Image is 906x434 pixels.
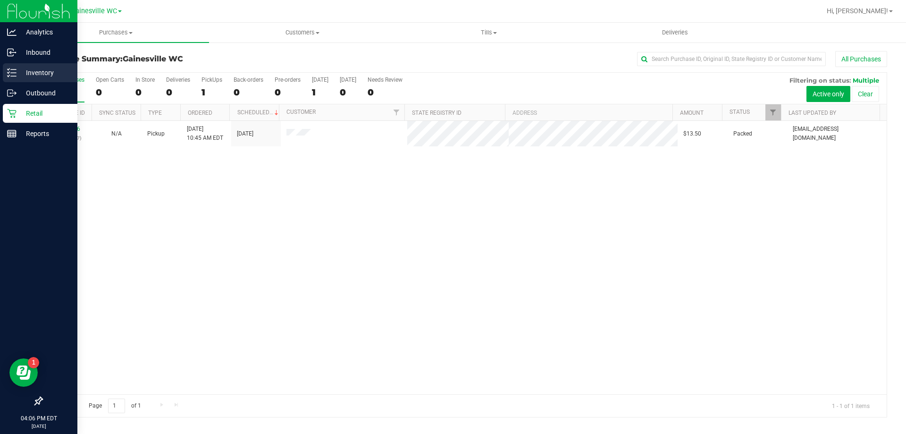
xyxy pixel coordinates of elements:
div: 1 [312,87,328,98]
div: Deliveries [166,77,190,83]
span: Multiple [853,77,879,84]
span: 1 - 1 of 1 items [824,399,877,413]
a: Amount [680,110,704,116]
button: Clear [852,86,879,102]
div: 0 [275,87,301,98]
button: All Purchases [835,51,887,67]
iframe: Resource center [9,358,38,387]
span: [DATE] 10:45 AM EDT [187,125,223,143]
span: Hi, [PERSON_NAME]! [827,7,888,15]
div: Pre-orders [275,77,301,83]
a: Customers [209,23,395,43]
button: N/A [111,129,122,138]
div: [DATE] [340,77,356,83]
span: [EMAIL_ADDRESS][DOMAIN_NAME] [793,125,881,143]
div: Needs Review [368,77,403,83]
iframe: Resource center unread badge [28,357,39,368]
a: Deliveries [582,23,768,43]
a: Customer [286,109,316,115]
p: [DATE] [4,423,73,430]
inline-svg: Reports [7,129,17,138]
span: Gainesville WC [123,54,183,63]
span: Tills [396,28,581,37]
a: Filter [389,104,404,120]
a: Last Updated By [789,110,836,116]
span: Pickup [147,129,165,138]
inline-svg: Inbound [7,48,17,57]
th: Address [505,104,672,121]
button: Active only [806,86,850,102]
span: Gainesville WC [71,7,117,15]
h3: Purchase Summary: [42,55,323,63]
span: Deliveries [649,28,701,37]
inline-svg: Analytics [7,27,17,37]
span: Not Applicable [111,130,122,137]
p: Inbound [17,47,73,58]
input: 1 [108,399,125,413]
span: Customers [210,28,395,37]
inline-svg: Retail [7,109,17,118]
span: Packed [733,129,752,138]
inline-svg: Outbound [7,88,17,98]
a: Type [148,110,162,116]
div: Open Carts [96,77,124,83]
div: 0 [166,87,190,98]
div: 0 [368,87,403,98]
p: Analytics [17,26,73,38]
p: Reports [17,128,73,139]
span: Purchases [23,28,209,37]
span: [DATE] [237,129,253,138]
a: 12018936 [54,126,80,132]
a: Ordered [188,110,212,116]
a: Purchases [23,23,209,43]
div: [DATE] [312,77,328,83]
p: Outbound [17,87,73,99]
a: State Registry ID [412,110,461,116]
div: In Store [135,77,155,83]
div: 1 [201,87,222,98]
input: Search Purchase ID, Original ID, State Registry ID or Customer Name... [637,52,826,66]
div: 0 [135,87,155,98]
span: $13.50 [683,129,701,138]
span: Filtering on status: [789,77,851,84]
a: Tills [395,23,582,43]
a: Scheduled [237,109,280,116]
p: Retail [17,108,73,119]
div: Back-orders [234,77,263,83]
div: 0 [96,87,124,98]
inline-svg: Inventory [7,68,17,77]
p: Inventory [17,67,73,78]
p: 04:06 PM EDT [4,414,73,423]
div: 0 [340,87,356,98]
a: Status [730,109,750,115]
span: Page of 1 [81,399,149,413]
a: Filter [765,104,781,120]
div: 0 [234,87,263,98]
div: PickUps [201,77,222,83]
a: Sync Status [99,110,135,116]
